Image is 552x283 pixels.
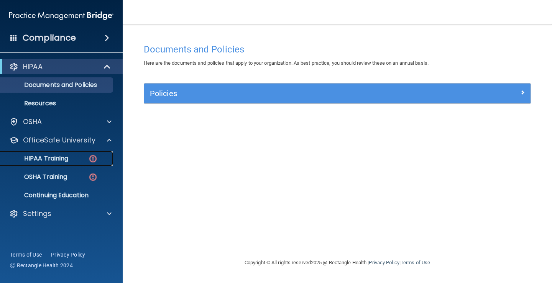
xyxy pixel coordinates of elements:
[144,44,531,54] h4: Documents and Policies
[369,260,399,265] a: Privacy Policy
[5,173,67,181] p: OSHA Training
[10,262,73,269] span: Ⓒ Rectangle Health 2024
[9,117,112,126] a: OSHA
[23,209,51,218] p: Settings
[150,87,525,100] a: Policies
[23,136,95,145] p: OfficeSafe University
[23,62,43,71] p: HIPAA
[150,89,428,98] h5: Policies
[23,117,42,126] p: OSHA
[197,250,477,275] div: Copyright © All rights reserved 2025 @ Rectangle Health | |
[144,60,429,66] span: Here are the documents and policies that apply to your organization. As best practice, you should...
[51,251,85,258] a: Privacy Policy
[5,81,110,89] p: Documents and Policies
[401,260,430,265] a: Terms of Use
[5,191,110,199] p: Continuing Education
[9,62,111,71] a: HIPAA
[5,100,110,107] p: Resources
[9,8,113,23] img: PMB logo
[88,154,98,164] img: danger-circle.6113f641.png
[23,33,76,43] h4: Compliance
[9,209,112,218] a: Settings
[9,136,112,145] a: OfficeSafe University
[5,155,68,162] p: HIPAA Training
[10,251,42,258] a: Terms of Use
[419,229,543,260] iframe: Drift Widget Chat Controller
[88,172,98,182] img: danger-circle.6113f641.png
